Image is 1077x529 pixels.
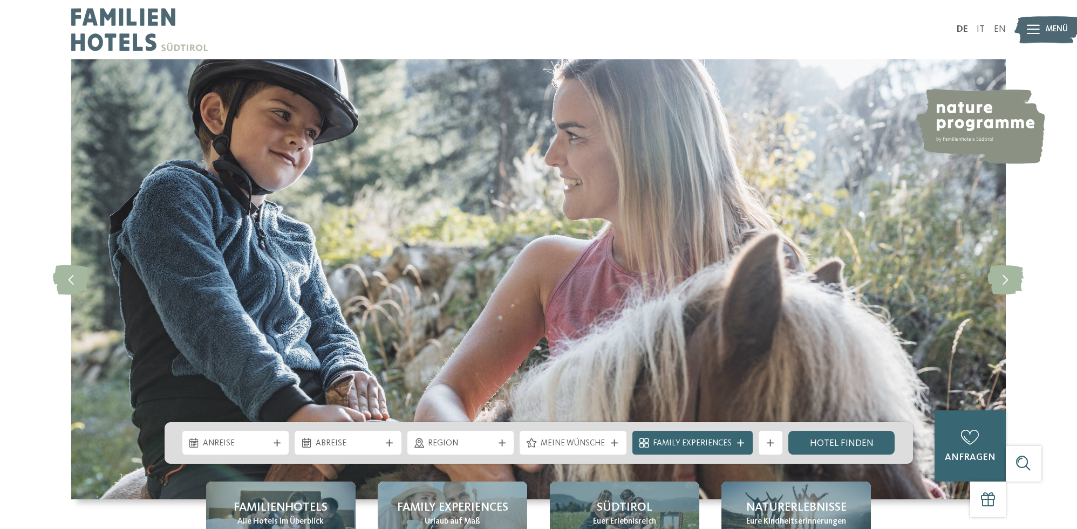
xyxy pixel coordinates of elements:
[425,516,480,528] span: Urlaub auf Maß
[994,25,1006,34] a: EN
[203,438,268,450] span: Anreise
[788,431,895,455] a: Hotel finden
[746,499,847,516] span: Naturerlebnisse
[945,453,996,462] span: anfragen
[653,438,732,450] span: Family Experiences
[597,499,652,516] span: Südtirol
[541,438,606,450] span: Meine Wünsche
[914,89,1045,164] img: nature programme by Familienhotels Südtirol
[593,516,656,528] span: Euer Erlebnisreich
[71,59,1006,499] img: Familienhotels Südtirol: The happy family places
[746,516,846,528] span: Eure Kindheitserinnerungen
[935,410,1006,482] a: anfragen
[237,516,324,528] span: Alle Hotels im Überblick
[1046,24,1068,36] span: Menü
[316,438,381,450] span: Abreise
[977,25,985,34] a: IT
[397,499,508,516] span: Family Experiences
[428,438,493,450] span: Region
[234,499,328,516] span: Familienhotels
[957,25,968,34] a: DE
